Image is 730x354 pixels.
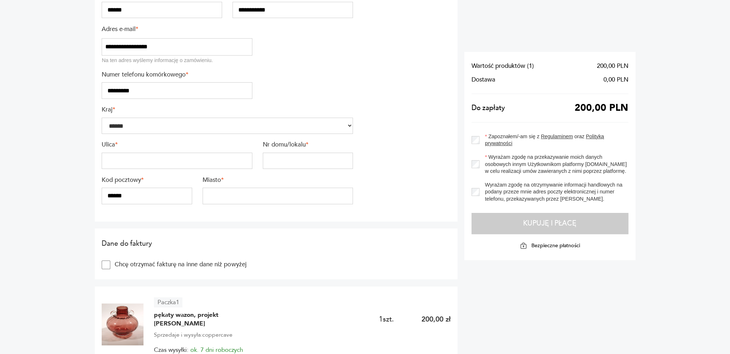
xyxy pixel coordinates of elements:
span: Do zapłaty [472,105,505,112]
img: pękaty wazon, projekt Jerzy Słuczan-Orkusz [102,303,143,345]
label: Chcę otrzymać fakturę na inne dane niż powyżej [110,261,246,269]
span: pękaty wazon, projekt [PERSON_NAME] [154,311,262,328]
span: Czas wysyłki: [154,346,243,353]
article: Paczka 1 [154,297,182,308]
span: 1 szt. [379,315,394,324]
span: 0,00 PLN [603,76,628,83]
div: Na ten adres wyślemy informację o zamówieniu. [102,57,252,64]
span: Sprzedaje i wysyła: coppercave [154,330,233,340]
span: ok. 7 dni roboczych [190,346,243,354]
a: Polityką prywatności [485,134,604,146]
img: Ikona kłódki [520,242,527,249]
label: Wyrażam zgodę na przekazywanie moich danych osobowych innym Użytkownikom platformy [DOMAIN_NAME] ... [479,154,628,175]
span: 200,00 PLN [597,62,628,69]
label: Kraj [102,106,353,114]
span: 200,00 PLN [575,105,628,112]
label: Kod pocztowy [102,176,192,184]
p: Bezpieczne płatności [531,242,580,249]
h2: Dane do faktury [102,239,353,248]
label: Adres e-mail [102,25,252,34]
a: Regulaminem [541,134,573,139]
p: 200,00 zł [421,315,451,324]
label: Zapoznałem/-am się z oraz [479,133,628,147]
label: Miasto [203,176,353,184]
label: Numer telefonu komórkowego [102,71,252,79]
label: Wyrażam zgodę na otrzymywanie informacji handlowych na podany przeze mnie adres poczty elektronic... [479,182,628,202]
label: Nr domu/lokalu [263,141,353,149]
span: Dostawa [472,76,495,83]
label: Ulica [102,141,252,149]
span: Wartość produktów ( 1 ) [472,62,534,69]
